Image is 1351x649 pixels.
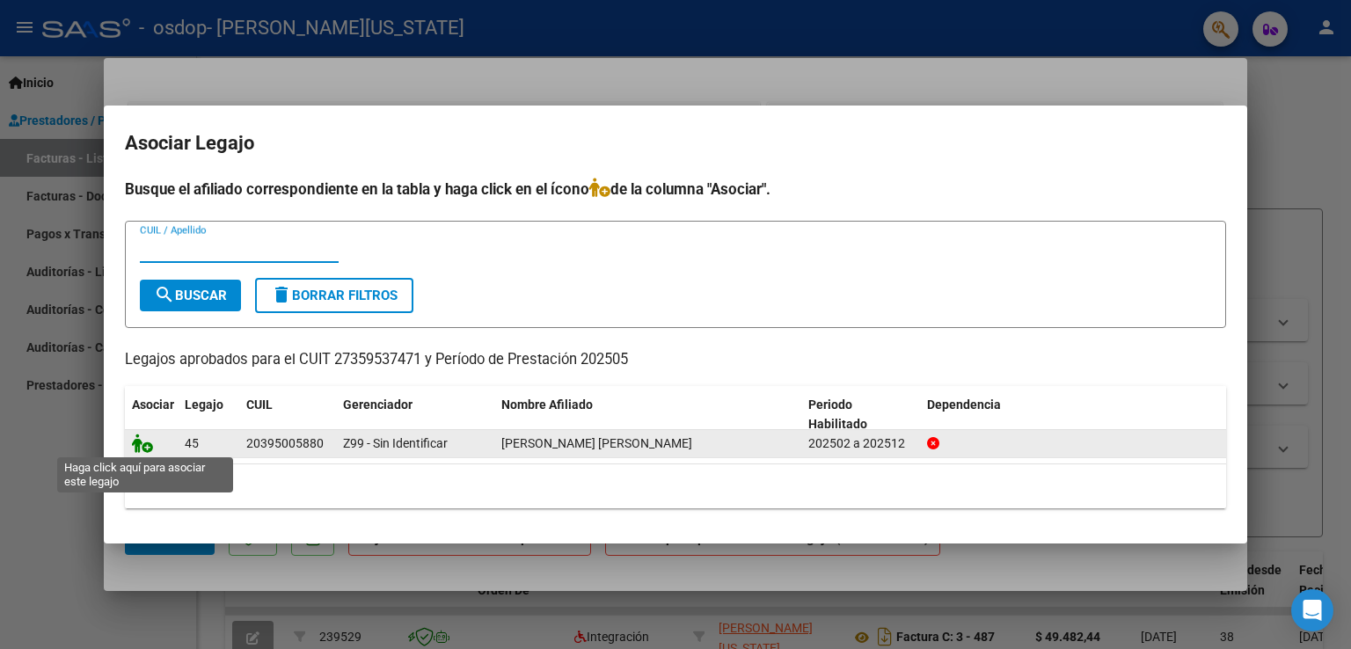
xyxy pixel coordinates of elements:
datatable-header-cell: Asociar [125,386,178,444]
datatable-header-cell: Nombre Afiliado [494,386,801,444]
span: Periodo Habilitado [808,397,867,432]
mat-icon: search [154,284,175,305]
datatable-header-cell: Gerenciador [336,386,494,444]
div: Open Intercom Messenger [1291,589,1333,631]
mat-icon: delete [271,284,292,305]
h4: Busque el afiliado correspondiente en la tabla y haga click en el ícono de la columna "Asociar". [125,178,1226,201]
span: Nombre Afiliado [501,397,593,412]
button: Borrar Filtros [255,278,413,313]
div: 20395005880 [246,434,324,454]
div: 202502 a 202512 [808,434,913,454]
span: Gerenciador [343,397,413,412]
span: 45 [185,436,199,450]
datatable-header-cell: Legajo [178,386,239,444]
span: Z99 - Sin Identificar [343,436,448,450]
span: Dependencia [927,397,1001,412]
span: Asociar [132,397,174,412]
datatable-header-cell: Periodo Habilitado [801,386,920,444]
span: Buscar [154,288,227,303]
div: 1 registros [125,464,1226,508]
datatable-header-cell: CUIL [239,386,336,444]
span: Borrar Filtros [271,288,398,303]
span: LOPEZ JUAN IGNACIO [501,436,692,450]
p: Legajos aprobados para el CUIT 27359537471 y Período de Prestación 202505 [125,349,1226,371]
datatable-header-cell: Dependencia [920,386,1227,444]
span: CUIL [246,397,273,412]
h2: Asociar Legajo [125,127,1226,160]
span: Legajo [185,397,223,412]
button: Buscar [140,280,241,311]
